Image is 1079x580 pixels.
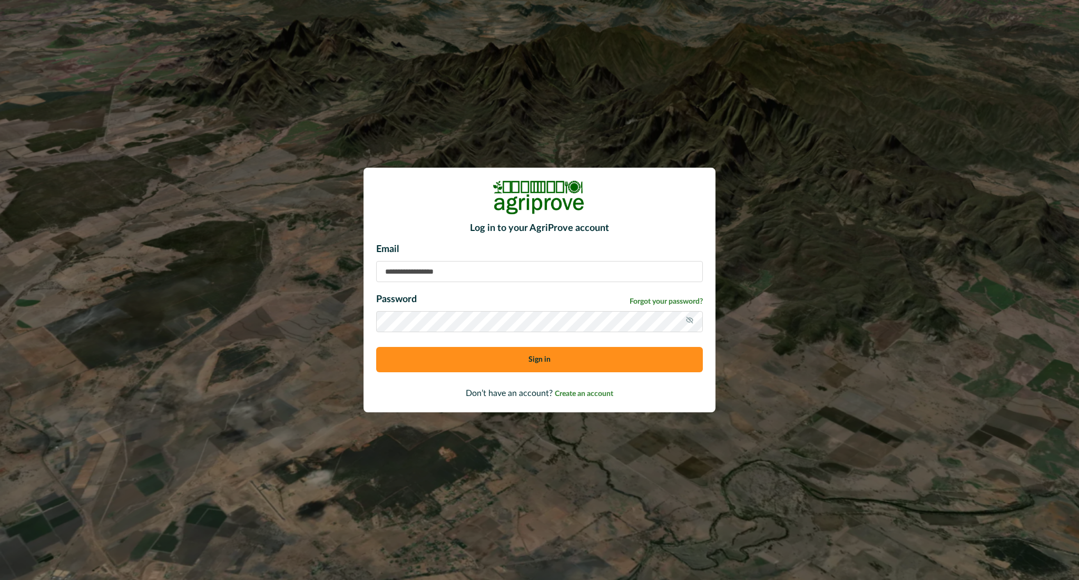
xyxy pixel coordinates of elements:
a: Create an account [555,389,613,398]
button: Sign in [376,347,703,372]
p: Email [376,243,703,257]
p: Password [376,293,417,307]
p: Don’t have an account? [376,387,703,400]
h2: Log in to your AgriProve account [376,223,703,235]
a: Forgot your password? [630,296,703,307]
span: Create an account [555,390,613,398]
img: Logo Image [492,180,587,215]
